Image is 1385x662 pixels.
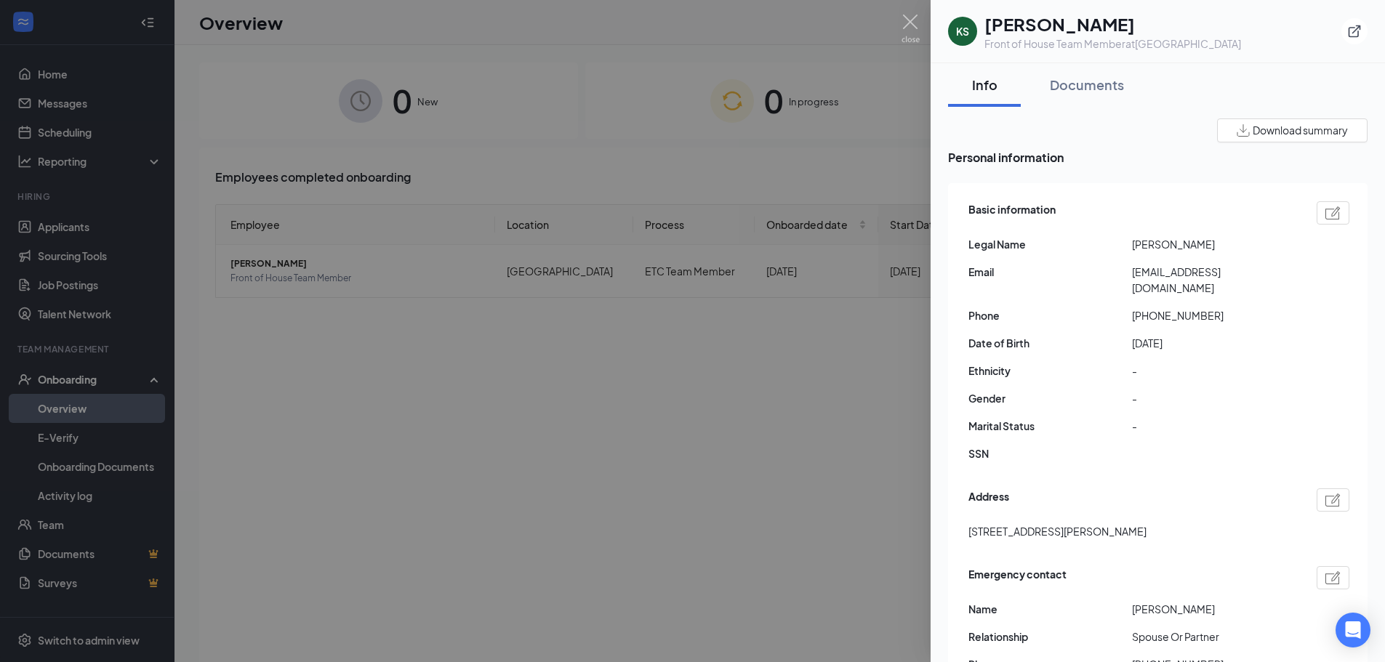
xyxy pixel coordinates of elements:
span: Gender [968,390,1132,406]
span: [STREET_ADDRESS][PERSON_NAME] [968,523,1147,539]
span: Relationship [968,629,1132,645]
span: Basic information [968,201,1056,225]
span: [EMAIL_ADDRESS][DOMAIN_NAME] [1132,264,1296,296]
span: [DATE] [1132,335,1296,351]
h1: [PERSON_NAME] [984,12,1241,36]
svg: ExternalLink [1347,24,1362,39]
span: - [1132,363,1296,379]
button: ExternalLink [1341,18,1368,44]
span: Legal Name [968,236,1132,252]
span: Ethnicity [968,363,1132,379]
div: KS [956,24,969,39]
span: Download summary [1253,123,1348,138]
button: Download summary [1217,118,1368,142]
span: - [1132,418,1296,434]
span: [PERSON_NAME] [1132,601,1296,617]
span: Personal information [948,148,1368,166]
span: [PHONE_NUMBER] [1132,307,1296,323]
span: Email [968,264,1132,280]
span: Address [968,488,1009,512]
span: [PERSON_NAME] [1132,236,1296,252]
span: Spouse Or Partner [1132,629,1296,645]
span: - [1132,390,1296,406]
div: Info [963,76,1006,94]
span: Name [968,601,1132,617]
span: Emergency contact [968,566,1067,589]
div: Front of House Team Member at [GEOGRAPHIC_DATA] [984,36,1241,51]
span: Phone [968,307,1132,323]
div: Open Intercom Messenger [1336,613,1370,647]
span: Marital Status [968,418,1132,434]
span: Date of Birth [968,335,1132,351]
div: Documents [1050,76,1124,94]
span: SSN [968,445,1132,461]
